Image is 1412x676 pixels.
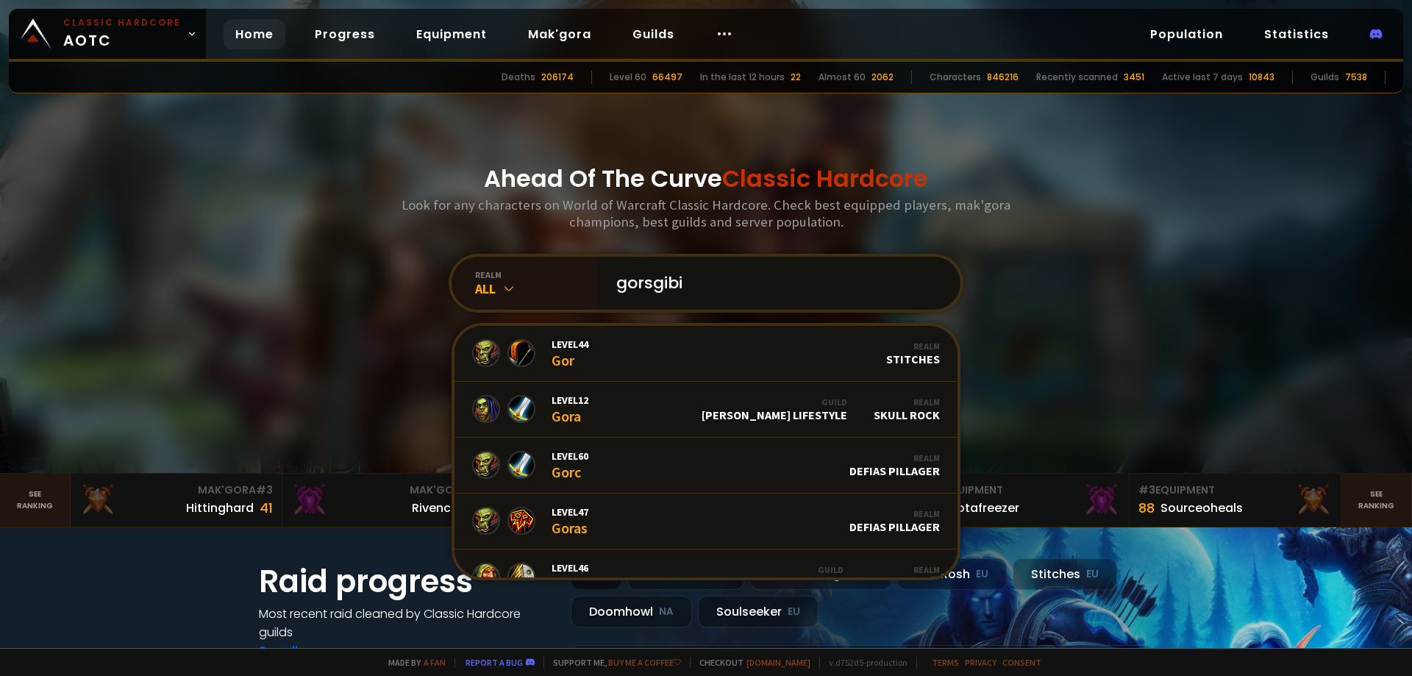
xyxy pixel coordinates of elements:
[552,394,588,425] div: Gora
[871,71,894,84] div: 2062
[1013,558,1117,590] div: Stitches
[870,564,940,575] div: Realm
[886,341,940,366] div: Stitches
[259,642,354,659] a: See all progress
[788,605,800,619] small: EU
[849,508,940,534] div: Defias Pillager
[552,505,588,537] div: Goras
[454,382,958,438] a: Level12GoraGuild[PERSON_NAME] LifestyleRealmSkull Rock
[282,474,494,527] a: Mak'Gora#2Rivench100
[379,657,446,668] span: Made by
[1124,71,1144,84] div: 3451
[700,71,785,84] div: In the last 12 hours
[571,596,692,627] div: Doomhowl
[63,16,181,51] span: AOTC
[1036,71,1118,84] div: Recently scanned
[475,269,599,280] div: realm
[897,558,1007,590] div: Nek'Rosh
[484,161,928,196] h1: Ahead Of The Curve
[552,394,588,407] span: Level 12
[303,19,387,49] a: Progress
[552,449,588,481] div: Gorc
[607,257,943,310] input: Search a character...
[454,438,958,494] a: Level60GorcRealmDefias Pillager
[621,19,686,49] a: Guilds
[849,452,940,478] div: Defias Pillager
[819,657,908,668] span: v. d752d5 - production
[927,483,1120,498] div: Equipment
[849,508,940,519] div: Realm
[949,499,1019,517] div: Notafreezer
[734,564,844,575] div: Guild
[791,71,801,84] div: 22
[1252,19,1341,49] a: Statistics
[1138,483,1155,497] span: # 3
[396,196,1016,230] h3: Look for any characters on World of Warcraft Classic Hardcore. Check best equipped players, mak'g...
[1345,71,1367,84] div: 7538
[186,499,254,517] div: Hittinghard
[690,657,810,668] span: Checkout
[1138,483,1332,498] div: Equipment
[552,561,588,574] span: Level 46
[874,396,940,408] div: Realm
[291,483,485,498] div: Mak'Gora
[552,505,588,519] span: Level 47
[1249,71,1274,84] div: 10843
[259,558,553,605] h1: Raid progress
[541,71,574,84] div: 206174
[552,561,588,593] div: Gorax
[819,71,866,84] div: Almost 60
[552,338,588,369] div: Gor
[543,657,681,668] span: Support me,
[702,396,847,408] div: Guild
[1130,474,1341,527] a: #3Equipment88Sourceoheals
[702,396,847,422] div: [PERSON_NAME] Lifestyle
[71,474,282,527] a: Mak'Gora#3Hittinghard41
[404,19,499,49] a: Equipment
[1138,498,1155,518] div: 88
[932,657,959,668] a: Terms
[1341,474,1412,527] a: Seeranking
[698,596,819,627] div: Soulseeker
[965,657,996,668] a: Privacy
[987,71,1019,84] div: 846216
[1002,657,1041,668] a: Consent
[516,19,603,49] a: Mak'gora
[412,499,458,517] div: Rivench
[976,567,988,582] small: EU
[870,564,940,590] div: Soulseeker
[454,326,958,382] a: Level44GorRealmStitches
[930,71,981,84] div: Characters
[63,16,181,29] small: Classic Hardcore
[734,564,844,590] div: Lordaerons Erben
[259,605,553,641] h4: Most recent raid cleaned by Classic Hardcore guilds
[1086,567,1099,582] small: EU
[610,71,646,84] div: Level 60
[9,9,206,59] a: Classic HardcoreAOTC
[608,657,681,668] a: Buy me a coffee
[454,549,958,605] a: Level46GoraxGuildLordaerons ErbenRealmSoulseeker
[256,483,273,497] span: # 3
[1311,71,1339,84] div: Guilds
[1138,19,1235,49] a: Population
[874,396,940,422] div: Skull Rock
[659,605,674,619] small: NA
[552,338,588,351] span: Level 44
[722,162,928,195] span: Classic Hardcore
[1160,499,1243,517] div: Sourceoheals
[260,498,273,518] div: 41
[1162,71,1243,84] div: Active last 7 days
[424,657,446,668] a: a fan
[652,71,682,84] div: 66497
[849,452,940,463] div: Realm
[466,657,523,668] a: Report a bug
[552,449,588,463] span: Level 60
[475,280,599,297] div: All
[79,483,273,498] div: Mak'Gora
[886,341,940,352] div: Realm
[502,71,535,84] div: Deaths
[746,657,810,668] a: [DOMAIN_NAME]
[224,19,285,49] a: Home
[454,494,958,549] a: Level47GorasRealmDefias Pillager
[918,474,1130,527] a: #2Equipment88Notafreezer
